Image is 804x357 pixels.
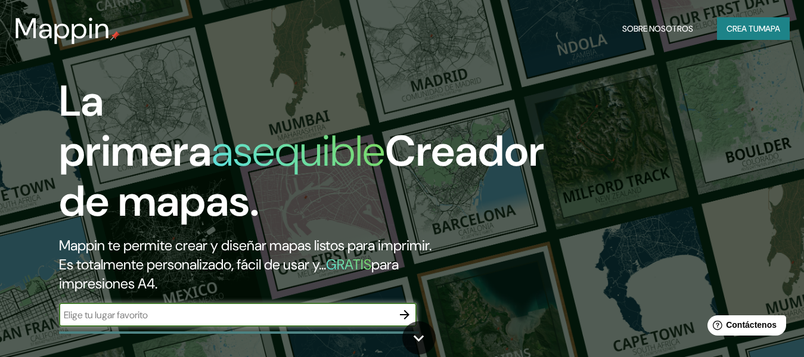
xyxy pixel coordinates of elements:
button: Sobre nosotros [617,17,698,40]
font: asequible [212,123,385,179]
img: pin de mapeo [110,31,120,41]
font: Crea tu [727,23,759,34]
input: Elige tu lugar favorito [59,308,393,322]
font: Creador de mapas. [59,123,544,229]
font: Sobre nosotros [622,23,693,34]
font: La primera [59,73,212,179]
font: mapa [759,23,780,34]
font: Mappin te permite crear y diseñar mapas listos para imprimir. [59,236,432,254]
font: Mappin [14,10,110,47]
iframe: Lanzador de widgets de ayuda [698,311,791,344]
button: Crea tumapa [717,17,790,40]
font: GRATIS [326,255,371,274]
font: Es totalmente personalizado, fácil de usar y... [59,255,326,274]
font: para impresiones A4. [59,255,399,293]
